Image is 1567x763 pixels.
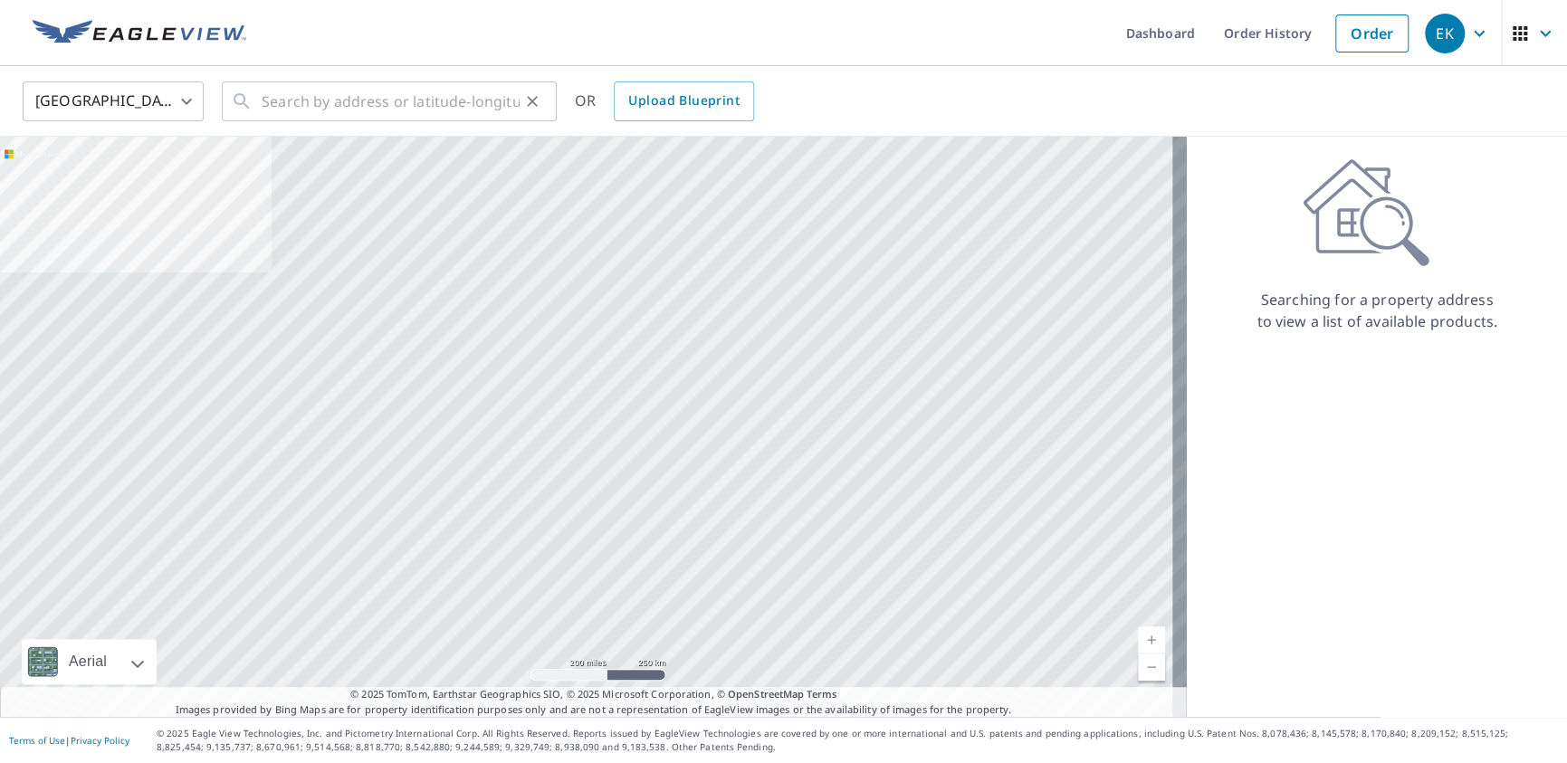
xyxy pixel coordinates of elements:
div: Aerial [22,639,157,684]
a: OpenStreetMap [728,687,804,701]
a: Upload Blueprint [614,81,753,121]
div: Aerial [63,639,112,684]
div: EK [1425,14,1465,53]
p: © 2025 Eagle View Technologies, Inc. and Pictometry International Corp. All Rights Reserved. Repo... [157,727,1558,754]
button: Clear [520,89,545,114]
input: Search by address or latitude-longitude [262,76,520,127]
a: Order [1335,14,1409,52]
span: © 2025 TomTom, Earthstar Geographics SIO, © 2025 Microsoft Corporation, © [350,687,836,702]
a: Current Level 5, Zoom In [1138,626,1165,653]
img: EV Logo [33,20,246,47]
a: Terms of Use [9,734,65,747]
div: OR [575,81,754,121]
a: Terms [807,687,836,701]
a: Current Level 5, Zoom Out [1138,653,1165,681]
p: | [9,735,129,746]
p: Searching for a property address to view a list of available products. [1256,289,1498,332]
div: [GEOGRAPHIC_DATA] [23,76,204,127]
a: Privacy Policy [71,734,129,747]
span: Upload Blueprint [628,90,739,112]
